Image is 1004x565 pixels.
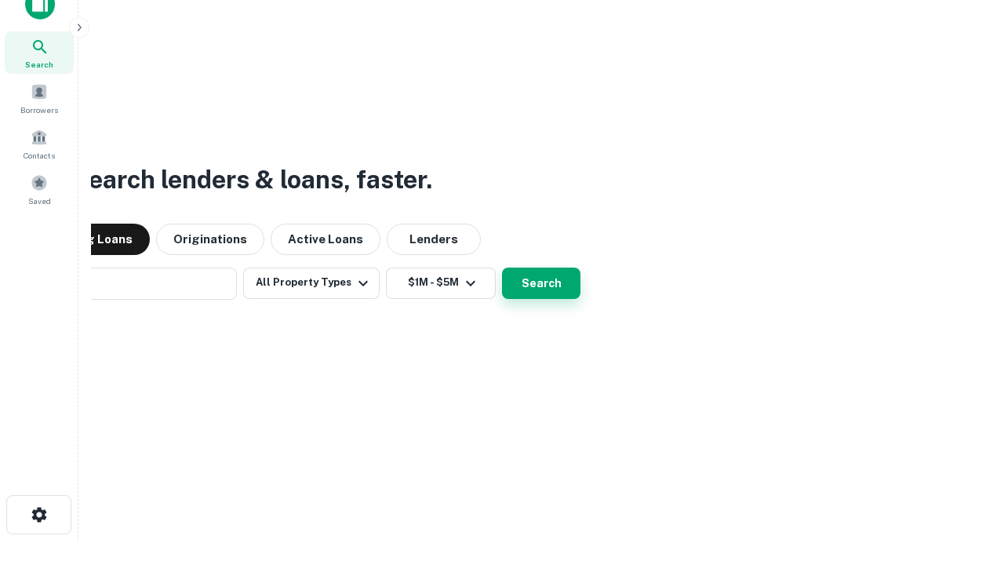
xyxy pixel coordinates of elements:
[387,224,481,255] button: Lenders
[243,268,380,299] button: All Property Types
[926,439,1004,515] iframe: Chat Widget
[71,161,432,199] h3: Search lenders & loans, faster.
[502,268,580,299] button: Search
[5,77,74,119] a: Borrowers
[5,122,74,165] a: Contacts
[386,268,496,299] button: $1M - $5M
[28,195,51,207] span: Saved
[20,104,58,116] span: Borrowers
[25,58,53,71] span: Search
[156,224,264,255] button: Originations
[5,168,74,210] a: Saved
[5,31,74,74] a: Search
[271,224,380,255] button: Active Loans
[24,149,55,162] span: Contacts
